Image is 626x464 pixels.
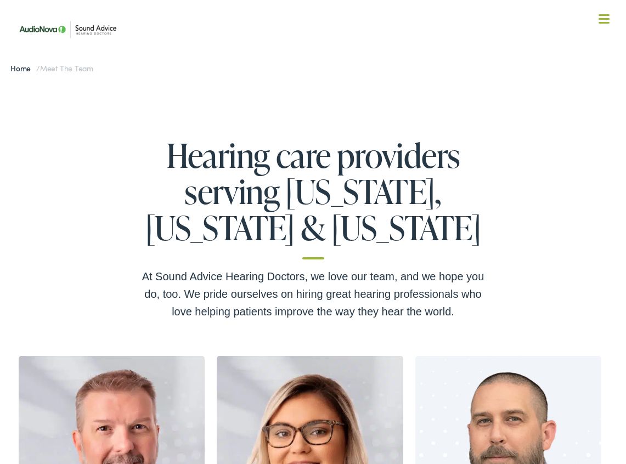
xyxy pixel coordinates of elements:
[40,63,93,73] span: Meet the Team
[10,63,36,73] a: Home
[138,268,489,320] div: At Sound Advice Hearing Doctors, we love our team, and we hope you do, too. We pride ourselves on...
[10,63,93,73] span: /
[21,44,613,78] a: What We Offer
[138,137,489,259] h1: Hearing care providers serving [US_STATE], [US_STATE] & [US_STATE]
